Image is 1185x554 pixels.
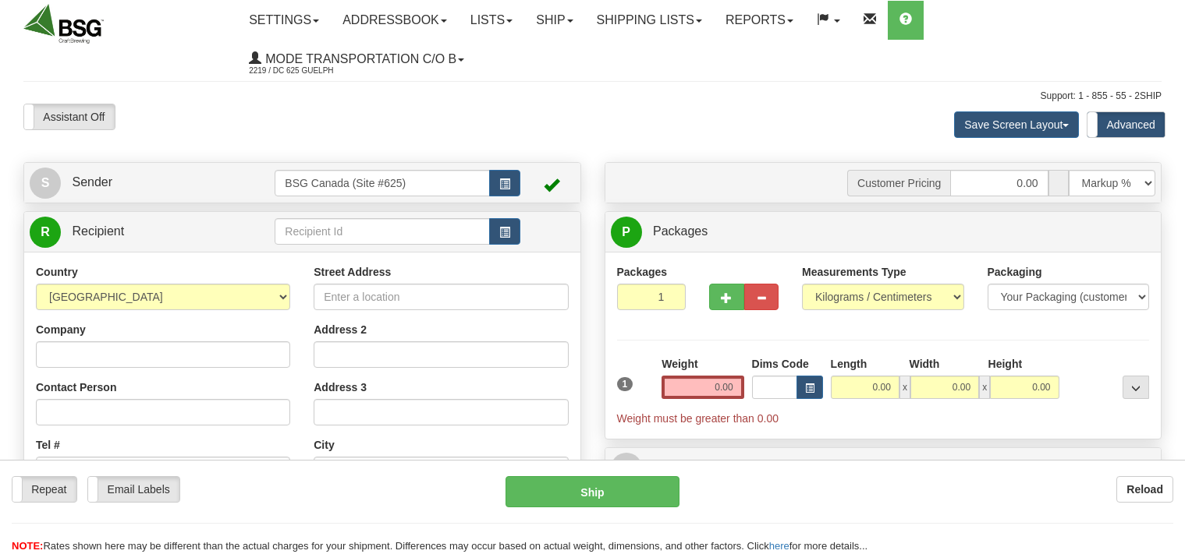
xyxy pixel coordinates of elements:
[611,452,1156,484] a: IAdditional Info
[30,167,275,199] a: S Sender
[662,356,697,372] label: Weight
[769,540,789,552] a: here
[314,284,568,310] input: Enter a location
[36,379,116,395] label: Contact Person
[979,376,990,399] span: x
[1087,112,1165,137] label: Advanced
[617,377,633,391] span: 1
[910,356,940,372] label: Width
[1126,483,1163,496] b: Reload
[30,217,61,248] span: R
[36,322,86,337] label: Company
[23,4,104,44] img: logo2219.jpg
[1123,376,1149,399] div: ...
[275,170,489,196] input: Sender Id
[88,477,179,502] label: Email Labels
[24,104,115,129] label: Assistant Off
[237,40,476,79] a: Mode Transportation c/o B 2219 / DC 625 Guelph
[585,1,714,40] a: Shipping lists
[617,264,668,280] label: Packages
[611,216,1156,248] a: P Packages
[802,264,906,280] label: Measurements Type
[36,437,60,453] label: Tel #
[1116,476,1173,503] button: Reload
[237,1,331,40] a: Settings
[831,356,867,372] label: Length
[30,216,247,248] a: R Recipient
[611,217,642,248] span: P
[954,111,1079,138] button: Save Screen Layout
[314,264,391,280] label: Street Address
[899,376,910,399] span: x
[988,356,1023,372] label: Height
[847,170,950,196] span: Customer Pricing
[611,453,642,484] span: I
[524,1,584,40] a: Ship
[72,175,112,189] span: Sender
[261,52,456,65] span: Mode Transportation c/o B
[12,540,43,552] span: NOTE:
[653,224,708,238] span: Packages
[249,63,366,79] span: 2219 / DC 625 Guelph
[23,90,1162,103] div: Support: 1 - 855 - 55 - 2SHIP
[714,1,805,40] a: Reports
[72,224,124,238] span: Recipient
[752,356,809,372] label: Dims Code
[275,218,489,245] input: Recipient Id
[36,264,78,280] label: Country
[30,168,61,199] span: S
[314,437,334,453] label: City
[988,264,1042,280] label: Packaging
[459,1,524,40] a: Lists
[1149,197,1183,356] iframe: chat widget
[12,477,76,502] label: Repeat
[506,476,679,507] button: Ship
[314,379,367,395] label: Address 3
[331,1,459,40] a: Addressbook
[314,322,367,337] label: Address 2
[617,412,779,425] span: Weight must be greater than 0.00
